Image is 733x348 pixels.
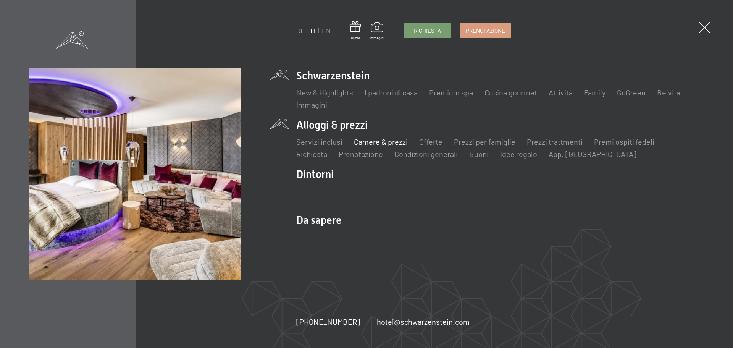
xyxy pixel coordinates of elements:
[296,137,342,146] a: Servizi inclusi
[377,316,470,327] a: hotel@schwarzenstein.com
[369,35,384,40] span: Immagini
[296,149,327,159] a: Richiesta
[617,88,646,97] a: GoGreen
[394,149,458,159] a: Condizioni generali
[419,137,442,146] a: Offerte
[594,137,654,146] a: Premi ospiti fedeli
[460,23,511,38] a: Prenotazione
[350,21,361,40] a: Buoni
[484,88,537,97] a: Cucina gourmet
[549,149,636,159] a: App. [GEOGRAPHIC_DATA]
[500,149,537,159] a: Idee regalo
[296,317,360,326] span: [PHONE_NUMBER]
[339,149,383,159] a: Prenotazione
[429,88,473,97] a: Premium spa
[350,35,361,40] span: Buoni
[369,22,384,40] a: Immagini
[466,27,505,35] span: Prenotazione
[584,88,605,97] a: Family
[296,100,327,109] a: Immagini
[414,27,441,35] span: Richiesta
[296,316,360,327] a: [PHONE_NUMBER]
[469,149,489,159] a: Buoni
[549,88,573,97] a: Attività
[404,23,451,38] a: Richiesta
[657,88,680,97] a: Belvita
[454,137,515,146] a: Prezzi per famiglie
[354,137,408,146] a: Camere & prezzi
[322,26,331,35] a: EN
[527,137,583,146] a: Prezzi trattmenti
[296,88,353,97] a: New & Highlights
[296,26,305,35] a: DE
[365,88,418,97] a: I padroni di casa
[310,26,316,35] a: IT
